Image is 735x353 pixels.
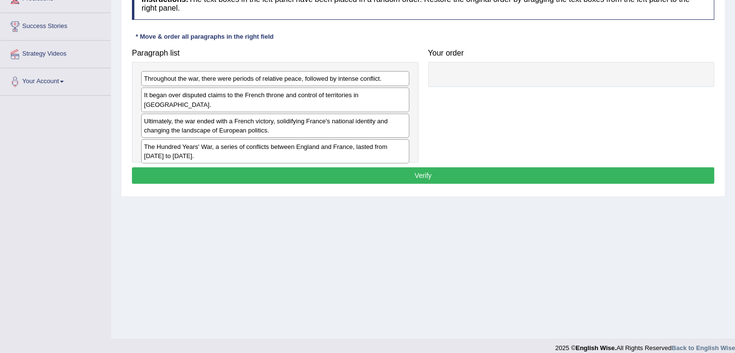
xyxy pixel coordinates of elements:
a: Back to English Wise [672,344,735,352]
a: Your Account [0,68,111,92]
h4: Your order [428,49,715,58]
h4: Paragraph list [132,49,418,58]
a: Strategy Videos [0,41,111,65]
button: Verify [132,167,714,184]
div: It began over disputed claims to the French throne and control of territories in [GEOGRAPHIC_DATA]. [141,88,409,112]
div: The Hundred Years' War, a series of conflicts between England and France, lasted from [DATE] to [... [141,139,409,163]
div: 2025 © All Rights Reserved [555,338,735,353]
a: Success Stories [0,13,111,37]
strong: English Wise. [576,344,616,352]
div: Throughout the war, there were periods of relative peace, followed by intense conflict. [141,71,409,86]
div: * Move & order all paragraphs in the right field [132,32,277,41]
div: Ultimately, the war ended with a French victory, solidifying France's national identity and chang... [141,114,409,138]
